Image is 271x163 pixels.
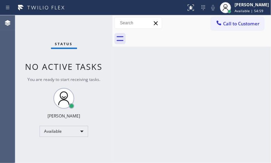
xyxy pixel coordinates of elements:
span: You are ready to start receiving tasks. [27,76,100,82]
span: No active tasks [25,61,103,72]
div: [PERSON_NAME] [235,2,269,8]
span: Status [55,41,73,46]
button: Mute [208,3,218,13]
button: Call to Customer [211,17,264,30]
div: [PERSON_NAME] [48,113,80,119]
input: Search [115,17,162,28]
div: Available [40,126,88,137]
span: Available | 54:59 [235,8,263,13]
span: Call to Customer [223,21,260,27]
